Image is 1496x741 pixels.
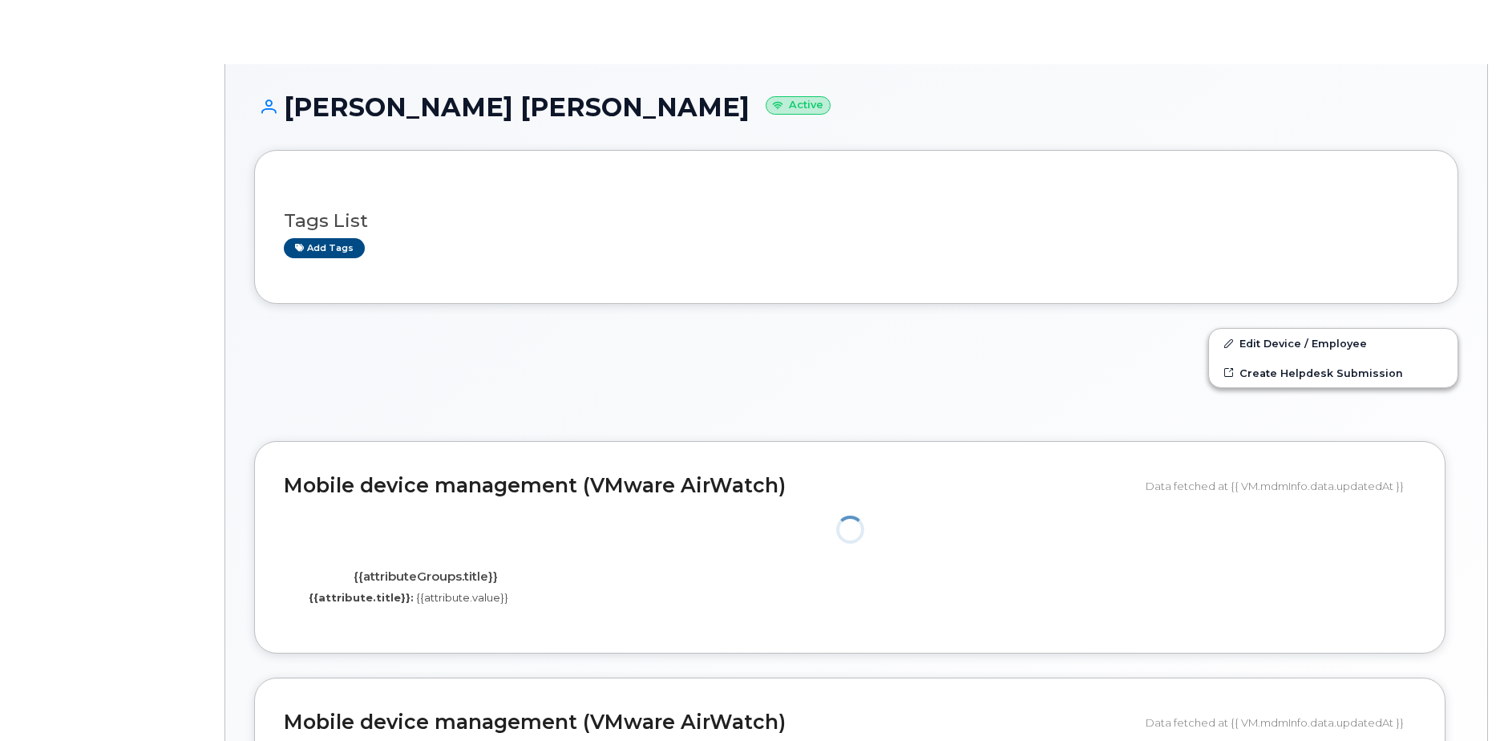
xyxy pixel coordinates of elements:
label: {{attribute.title}}: [309,590,414,605]
a: Add tags [284,238,365,258]
div: Data fetched at {{ VM.mdmInfo.data.updatedAt }} [1146,471,1416,501]
a: Edit Device / Employee [1209,329,1458,358]
a: Create Helpdesk Submission [1209,358,1458,387]
div: Data fetched at {{ VM.mdmInfo.data.updatedAt }} [1146,707,1416,738]
small: Active [766,96,831,115]
h2: Mobile device management (VMware AirWatch) [284,711,1134,734]
h3: Tags List [284,211,1429,231]
h4: {{attributeGroups.title}} [296,570,555,584]
h1: [PERSON_NAME] [PERSON_NAME] [254,93,1458,121]
span: {{attribute.value}} [416,591,508,604]
h2: Mobile device management (VMware AirWatch) [284,475,1134,497]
